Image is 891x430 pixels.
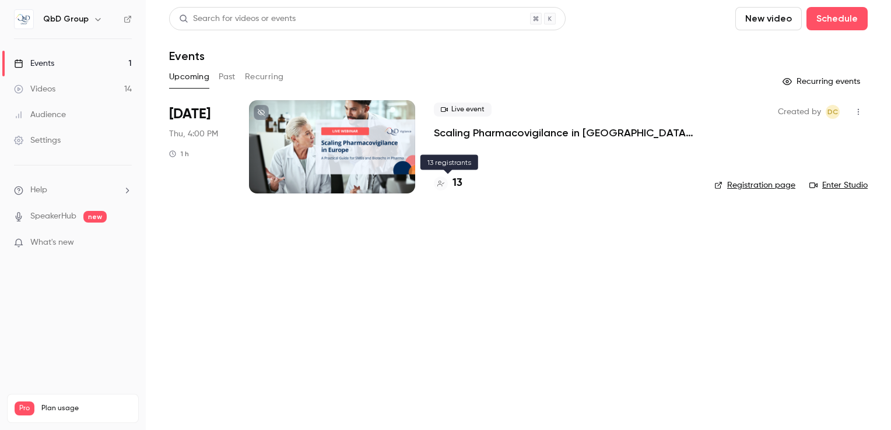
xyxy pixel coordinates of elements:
span: Created by [778,105,821,119]
button: New video [735,7,802,30]
button: Schedule [806,7,868,30]
button: Recurring events [777,72,868,91]
div: Nov 13 Thu, 4:00 PM (Europe/Madrid) [169,100,230,193]
li: help-dropdown-opener [14,184,132,196]
img: QbD Group [15,10,33,29]
div: Events [14,58,54,69]
a: Scaling Pharmacovigilance in [GEOGRAPHIC_DATA]: A Practical Guide for Pharma SMEs and Biotechs [434,126,696,140]
button: Past [219,68,236,86]
a: SpeakerHub [30,210,76,223]
a: Enter Studio [809,179,868,191]
span: Thu, 4:00 PM [169,128,218,140]
span: Live event [434,103,492,117]
h4: 13 [452,175,462,191]
span: [DATE] [169,105,211,124]
a: Registration page [714,179,795,191]
h1: Events [169,49,205,63]
span: DC [827,105,838,119]
button: Recurring [245,68,284,86]
div: Audience [14,109,66,121]
span: Daniel Cubero [826,105,840,119]
iframe: Noticeable Trigger [118,238,132,248]
div: Videos [14,83,55,95]
div: Settings [14,135,61,146]
span: What's new [30,237,74,249]
a: 13 [434,175,462,191]
span: Help [30,184,47,196]
button: Upcoming [169,68,209,86]
span: new [83,211,107,223]
span: Pro [15,401,34,415]
span: Plan usage [41,404,131,413]
div: Search for videos or events [179,13,296,25]
div: 1 h [169,149,189,158]
h6: QbD Group [43,13,89,25]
